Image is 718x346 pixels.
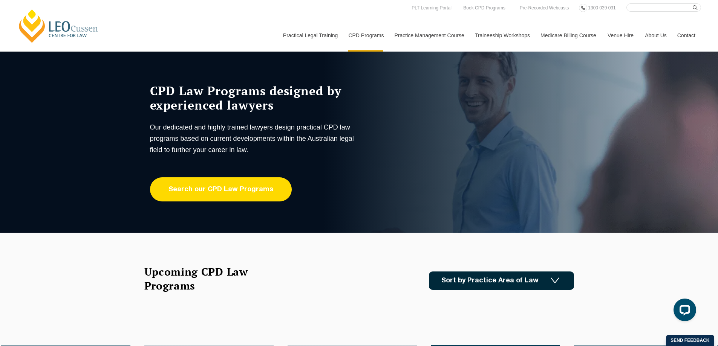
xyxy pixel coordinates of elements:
[461,4,507,12] a: Book CPD Programs
[17,8,100,44] a: [PERSON_NAME] Centre for Law
[535,19,602,52] a: Medicare Billing Course
[586,4,617,12] a: 1300 039 031
[150,177,292,201] a: Search our CPD Law Programs
[144,265,267,293] h2: Upcoming CPD Law Programs
[588,5,615,11] span: 1300 039 031
[429,271,574,290] a: Sort by Practice Area of Law
[672,19,701,52] a: Contact
[602,19,639,52] a: Venue Hire
[469,19,535,52] a: Traineeship Workshops
[667,296,699,327] iframe: LiveChat chat widget
[343,19,389,52] a: CPD Programs
[410,4,453,12] a: PLT Learning Portal
[518,4,571,12] a: Pre-Recorded Webcasts
[150,122,357,155] p: Our dedicated and highly trained lawyers design practical CPD law programs based on current devel...
[389,19,469,52] a: Practice Management Course
[277,19,343,52] a: Practical Legal Training
[551,277,559,284] img: Icon
[639,19,672,52] a: About Us
[150,84,357,112] h1: CPD Law Programs designed by experienced lawyers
